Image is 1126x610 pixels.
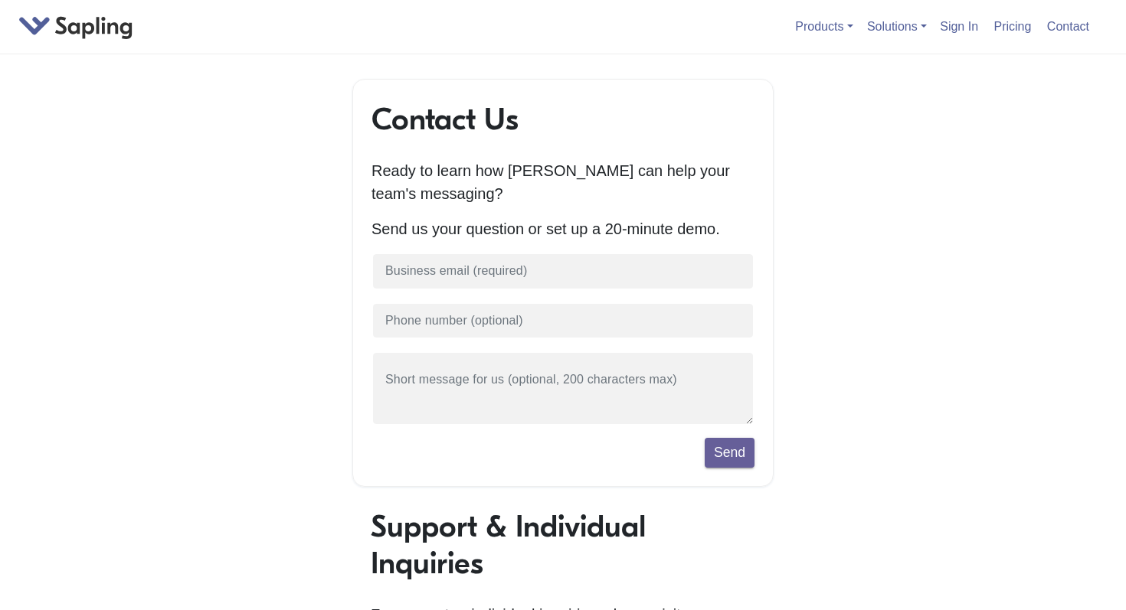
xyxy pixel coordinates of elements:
a: Pricing [988,14,1038,39]
input: Phone number (optional) [372,302,754,340]
h1: Support & Individual Inquiries [371,508,755,582]
a: Solutions [867,20,927,33]
p: Send us your question or set up a 20-minute demo. [372,217,754,240]
p: Ready to learn how [PERSON_NAME] can help your team's messaging? [372,159,754,205]
a: Contact [1041,14,1095,39]
a: Products [795,20,853,33]
a: Sign In [934,14,984,39]
h1: Contact Us [372,101,754,138]
input: Business email (required) [372,253,754,290]
button: Send [705,438,754,467]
